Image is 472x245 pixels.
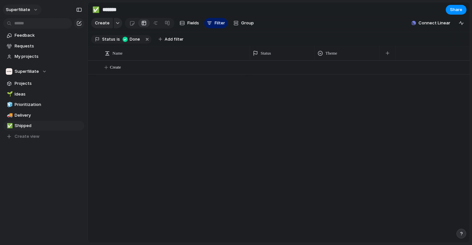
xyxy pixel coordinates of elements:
[165,36,183,42] span: Add filter
[3,79,84,88] a: Projects
[187,20,199,26] span: Fields
[7,111,11,119] div: 🚚
[130,36,141,42] span: Done
[7,90,11,98] div: 🌱
[230,18,257,28] button: Group
[409,18,453,28] button: Connect Linear
[6,112,12,119] button: 🚚
[92,5,100,14] div: ✅
[117,36,120,42] span: is
[3,110,84,120] a: 🚚Delivery
[450,6,462,13] span: Share
[241,20,254,26] span: Group
[419,20,450,26] span: Connect Linear
[15,122,82,129] span: Shipped
[15,101,82,108] span: Prioritization
[3,121,84,131] a: ✅Shipped
[3,52,84,61] a: My projects
[112,50,123,57] span: Name
[3,100,84,110] a: 🧊Prioritization
[261,50,271,57] span: Status
[446,5,466,15] button: Share
[15,112,82,119] span: Delivery
[15,68,39,75] span: Superfiliate
[115,36,121,43] button: is
[7,101,11,109] div: 🧊
[3,67,84,76] button: Superfiliate
[15,53,82,60] span: My projects
[7,122,11,130] div: ✅
[3,132,84,141] button: Create view
[15,80,82,87] span: Projects
[6,91,12,97] button: 🌱
[215,20,225,26] span: Filter
[155,35,187,44] button: Add filter
[91,18,113,28] button: Create
[15,43,82,49] span: Requests
[15,133,40,140] span: Create view
[325,50,337,57] span: Theme
[6,101,12,108] button: 🧊
[95,20,110,26] span: Create
[102,36,115,42] span: Status
[110,64,121,71] span: Create
[121,36,143,43] button: Done
[15,32,82,39] span: Feedback
[6,122,12,129] button: ✅
[3,41,84,51] a: Requests
[3,5,41,15] button: Superfiliate
[3,31,84,40] a: Feedback
[3,89,84,99] a: 🌱Ideas
[177,18,202,28] button: Fields
[204,18,228,28] button: Filter
[15,91,82,97] span: Ideas
[91,5,101,15] button: ✅
[6,6,30,13] span: Superfiliate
